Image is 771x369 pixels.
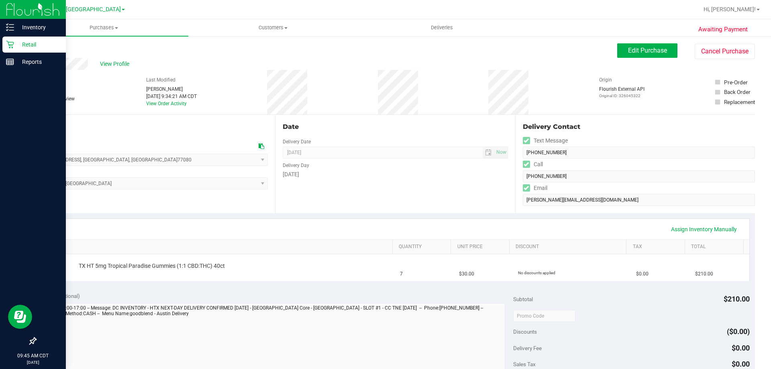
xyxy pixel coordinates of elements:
[457,244,506,250] a: Unit Price
[666,222,742,236] a: Assign Inventory Manually
[19,24,188,31] span: Purchases
[100,60,132,68] span: View Profile
[523,135,568,147] label: Text Message
[283,162,309,169] label: Delivery Day
[516,244,623,250] a: Discount
[146,93,197,100] div: [DATE] 9:34:21 AM CDT
[399,244,448,250] a: Quantity
[724,295,750,303] span: $210.00
[4,352,62,359] p: 09:45 AM CDT
[732,344,750,352] span: $0.00
[146,101,187,106] a: View Order Activity
[14,57,62,67] p: Reports
[459,270,474,278] span: $30.00
[513,296,533,302] span: Subtotal
[14,22,62,32] p: Inventory
[724,78,748,86] div: Pre-Order
[732,360,750,368] span: $0.00
[8,305,32,329] iframe: Resource center
[513,310,575,322] input: Promo Code
[420,24,464,31] span: Deliveries
[513,361,536,367] span: Sales Tax
[283,122,508,132] div: Date
[35,122,268,132] div: Location
[79,262,225,270] span: TX HT 5mg Tropical Paradise Gummies (1:1 CBD:THC) 40ct
[259,142,264,151] div: Copy address to clipboard
[704,6,756,12] span: Hi, [PERSON_NAME]!
[14,40,62,49] p: Retail
[698,25,748,34] span: Awaiting Payment
[146,86,197,93] div: [PERSON_NAME]
[6,23,14,31] inline-svg: Inventory
[283,170,508,179] div: [DATE]
[636,270,649,278] span: $0.00
[523,170,755,182] input: Format: (999) 999-9999
[4,359,62,365] p: [DATE]
[599,76,612,84] label: Origin
[523,159,543,170] label: Call
[146,76,175,84] label: Last Modified
[513,345,542,351] span: Delivery Fee
[19,19,188,36] a: Purchases
[6,41,14,49] inline-svg: Retail
[724,98,755,106] div: Replacement
[518,271,555,275] span: No discounts applied
[513,324,537,339] span: Discounts
[523,147,755,159] input: Format: (999) 999-9999
[357,19,526,36] a: Deliveries
[599,86,645,99] div: Flourish External API
[283,138,311,145] label: Delivery Date
[189,24,357,31] span: Customers
[6,58,14,66] inline-svg: Reports
[633,244,682,250] a: Tax
[695,270,713,278] span: $210.00
[400,270,403,278] span: 7
[691,244,740,250] a: Total
[727,327,750,336] span: ($0.00)
[724,88,751,96] div: Back Order
[617,43,677,58] button: Edit Purchase
[39,6,121,13] span: TX Austin [GEOGRAPHIC_DATA]
[523,122,755,132] div: Delivery Contact
[695,44,755,59] button: Cancel Purchase
[628,47,667,54] span: Edit Purchase
[523,182,547,194] label: Email
[188,19,357,36] a: Customers
[47,244,389,250] a: SKU
[599,93,645,99] p: Original ID: 326045322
